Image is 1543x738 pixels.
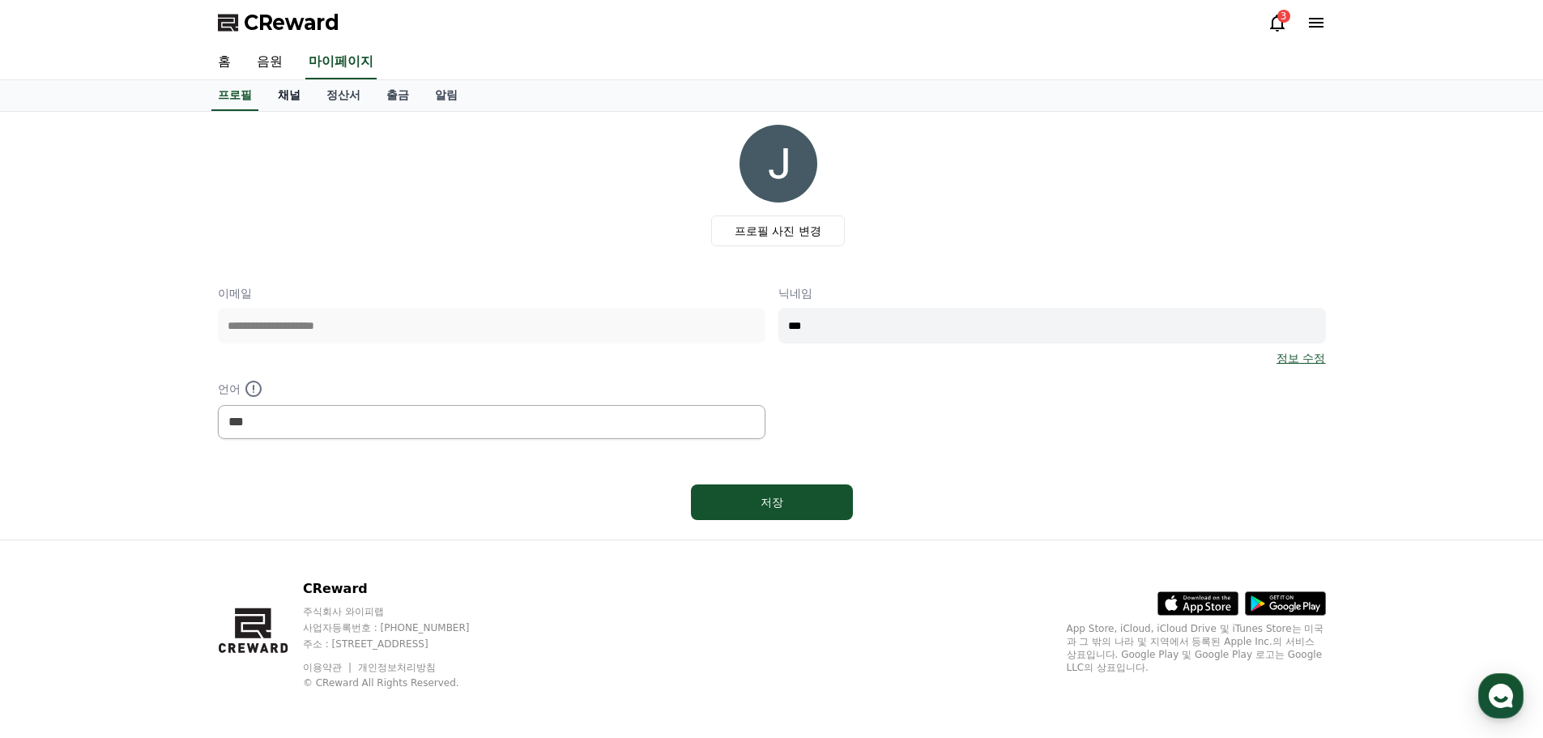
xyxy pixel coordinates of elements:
a: 정보 수정 [1277,350,1325,366]
p: 주식회사 와이피랩 [303,605,501,618]
span: 홈 [51,538,61,551]
a: 알림 [422,80,471,111]
a: CReward [218,10,339,36]
img: profile_image [740,125,817,203]
a: 이용약관 [303,662,354,673]
a: 프로필 [211,80,258,111]
p: 사업자등록번호 : [PHONE_NUMBER] [303,621,501,634]
a: 정산서 [313,80,373,111]
a: 홈 [5,514,107,554]
a: 마이페이지 [305,45,377,79]
p: © CReward All Rights Reserved. [303,676,501,689]
a: 3 [1268,13,1287,32]
p: App Store, iCloud, iCloud Drive 및 iTunes Store는 미국과 그 밖의 나라 및 지역에서 등록된 Apple Inc.의 서비스 상표입니다. Goo... [1067,622,1326,674]
label: 프로필 사진 변경 [711,215,845,246]
p: CReward [303,579,501,599]
a: 대화 [107,514,209,554]
button: 저장 [691,484,853,520]
div: 3 [1277,10,1290,23]
p: 주소 : [STREET_ADDRESS] [303,638,501,651]
a: 출금 [373,80,422,111]
a: 개인정보처리방침 [358,662,436,673]
div: 저장 [723,494,821,510]
span: 대화 [148,539,168,552]
a: 설정 [209,514,311,554]
a: 채널 [265,80,313,111]
span: CReward [244,10,339,36]
p: 닉네임 [778,285,1326,301]
span: 설정 [250,538,270,551]
p: 이메일 [218,285,765,301]
a: 홈 [205,45,244,79]
p: 언어 [218,379,765,399]
a: 음원 [244,45,296,79]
